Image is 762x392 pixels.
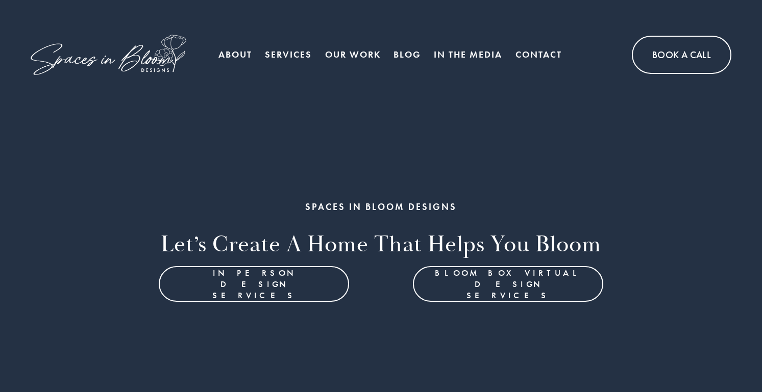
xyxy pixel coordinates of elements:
img: Spaces in Bloom Designs [31,35,186,75]
a: Contact [515,44,562,65]
h2: Let’s Create a home that helps you bloom [32,230,730,260]
a: Book A Call [632,36,731,74]
span: Services [265,45,312,64]
a: folder dropdown [265,44,312,65]
h1: SPACES IN BLOOM DESIGNS [32,201,730,213]
a: Bloom Box Virtual Design Services [413,266,603,302]
a: In the Media [434,44,502,65]
a: About [218,44,252,65]
a: In Person Design Services [159,266,349,302]
a: Blog [394,44,421,65]
a: Our Work [325,44,381,65]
